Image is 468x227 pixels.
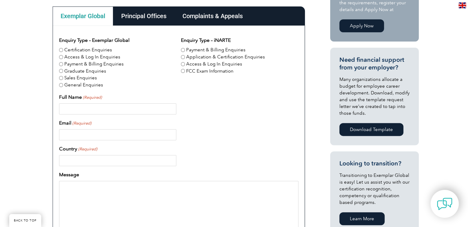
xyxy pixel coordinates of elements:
[186,61,242,68] label: Access & Log In Enquiries
[339,123,403,136] a: Download Template
[64,82,103,89] label: General Enquiries
[64,46,112,54] label: Certification Enquiries
[186,46,246,54] label: Payment & Billing Enquiries
[339,212,385,225] a: Learn More
[53,6,113,26] div: Exemplar Global
[186,68,234,75] label: FCC Exam Information
[458,2,466,8] img: en
[59,145,97,153] label: Country
[59,171,79,178] label: Message
[174,6,251,26] div: Complaints & Appeals
[82,94,102,101] span: (Required)
[72,120,91,126] span: (Required)
[64,68,106,75] label: Graduate Enquiries
[339,76,410,117] p: Many organizations allocate a budget for employee career development. Download, modify and use th...
[64,74,97,82] label: Sales Enquiries
[339,160,410,167] h3: Looking to transition?
[186,54,265,61] label: Application & Certification Enquiries
[78,146,97,152] span: (Required)
[64,61,124,68] label: Payment & Billing Enquiries
[59,37,130,44] legend: Enquiry Type – Exemplar Global
[339,19,384,32] a: Apply Now
[339,172,410,206] p: Transitioning to Exemplar Global is easy! Let us assist you with our certification recognition, c...
[113,6,174,26] div: Principal Offices
[59,119,91,127] label: Email
[437,196,452,212] img: contact-chat.png
[9,214,41,227] a: BACK TO TOP
[181,37,231,44] legend: Enquiry Type – iNARTE
[59,94,102,101] label: Full Name
[339,56,410,71] h3: Need financial support from your employer?
[64,54,120,61] label: Access & Log In Enquiries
